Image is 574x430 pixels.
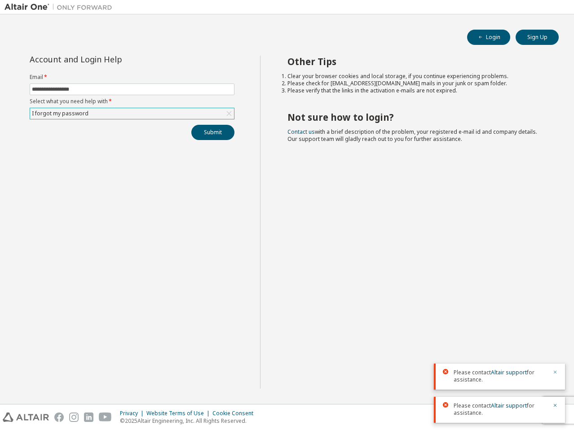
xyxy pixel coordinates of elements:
label: Email [30,74,234,81]
img: facebook.svg [54,412,64,422]
div: I forgot my password [30,108,234,119]
button: Login [467,30,510,45]
button: Submit [191,125,234,140]
a: Altair support [491,402,527,409]
h2: Not sure how to login? [287,111,543,123]
img: linkedin.svg [84,412,93,422]
img: Altair One [4,3,117,12]
li: Please verify that the links in the activation e-mails are not expired. [287,87,543,94]
li: Clear your browser cookies and local storage, if you continue experiencing problems. [287,73,543,80]
span: with a brief description of the problem, your registered e-mail id and company details. Our suppo... [287,128,537,143]
div: Website Terms of Use [146,410,212,417]
label: Select what you need help with [30,98,234,105]
span: Please contact for assistance. [454,369,547,383]
span: Please contact for assistance. [454,402,547,417]
div: Account and Login Help [30,56,194,63]
p: © 2025 Altair Engineering, Inc. All Rights Reserved. [120,417,259,425]
li: Please check for [EMAIL_ADDRESS][DOMAIN_NAME] mails in your junk or spam folder. [287,80,543,87]
a: Contact us [287,128,315,136]
h2: Other Tips [287,56,543,67]
img: altair_logo.svg [3,412,49,422]
a: Altair support [491,369,527,376]
button: Sign Up [516,30,559,45]
img: instagram.svg [69,412,79,422]
div: Privacy [120,410,146,417]
div: Cookie Consent [212,410,259,417]
img: youtube.svg [99,412,112,422]
div: I forgot my password [31,109,90,118]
